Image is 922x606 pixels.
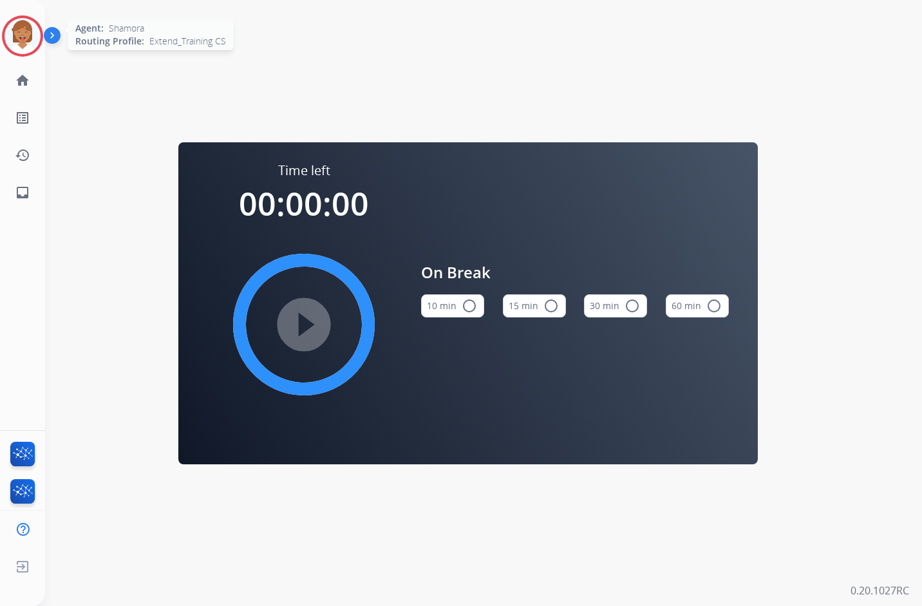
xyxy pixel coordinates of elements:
[15,110,30,126] mat-icon: list_alt
[584,294,647,317] button: 30 min
[543,298,559,314] mat-icon: radio_button_unchecked
[421,261,729,284] span: On Break
[75,35,144,48] span: Routing Profile:
[15,185,30,200] mat-icon: inbox
[15,73,30,88] mat-icon: home
[503,294,566,317] button: 15 min
[75,22,104,35] span: Agent:
[666,294,729,317] button: 60 min
[421,294,484,317] button: 10 min
[109,22,144,35] span: Shamora
[15,147,30,163] mat-icon: history
[706,298,722,314] mat-icon: radio_button_unchecked
[239,182,369,225] span: 00:00:00
[462,298,477,314] mat-icon: radio_button_unchecked
[149,35,226,48] span: Extend_Training CS
[625,298,640,314] mat-icon: radio_button_unchecked
[5,18,41,54] img: avatar
[278,162,330,180] span: Time left
[851,583,909,598] p: 0.20.1027RC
